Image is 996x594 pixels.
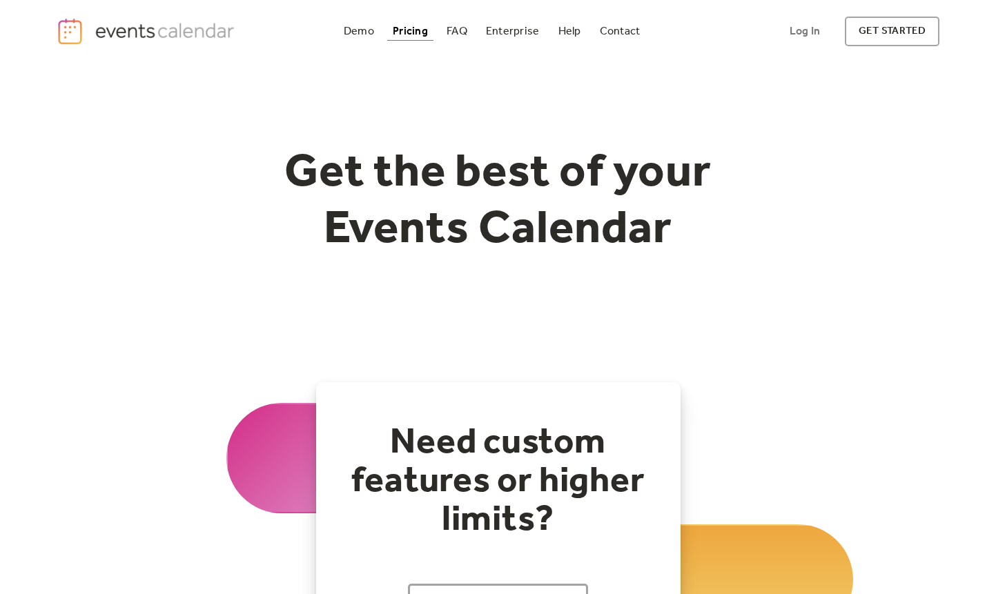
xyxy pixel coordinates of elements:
[558,28,581,35] div: Help
[553,22,587,41] a: Help
[447,28,467,35] div: FAQ
[344,28,374,35] div: Demo
[441,22,473,41] a: FAQ
[393,28,428,35] div: Pricing
[845,17,939,46] a: get started
[594,22,646,41] a: Contact
[338,22,380,41] a: Demo
[776,17,834,46] a: Log In
[344,424,653,539] h2: Need custom features or higher limits?
[480,22,545,41] a: Enterprise
[387,22,433,41] a: Pricing
[486,28,539,35] div: Enterprise
[233,146,763,258] h1: Get the best of your Events Calendar
[600,28,641,35] div: Contact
